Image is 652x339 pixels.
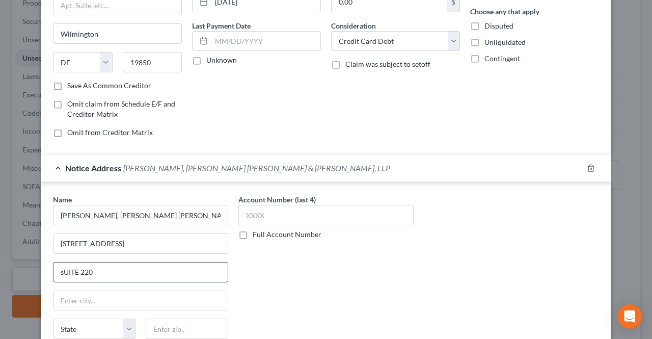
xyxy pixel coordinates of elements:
[53,291,228,310] input: Enter city...
[67,81,151,91] label: Save As Common Creditor
[484,21,513,30] span: Disputed
[345,60,430,68] span: Claim was subject to setoff
[123,163,390,173] span: [PERSON_NAME], [PERSON_NAME] [PERSON_NAME] & [PERSON_NAME], LLP
[65,163,121,173] span: Notice Address
[67,99,175,118] span: Omit claim from Schedule E/F and Creditor Matrix
[331,20,376,31] label: Consideration
[238,194,316,205] label: Account Number (last 4)
[484,38,526,46] span: Unliquidated
[67,128,153,137] span: Omit from Creditor Matrix
[192,20,251,31] label: Last Payment Date
[238,205,414,225] input: XXXX
[53,195,72,204] span: Name
[53,205,228,225] input: Search by name...
[206,55,237,65] label: Unknown
[484,54,520,63] span: Contingent
[617,304,642,329] div: Open Intercom Messenger
[146,319,228,339] input: Enter zip..
[123,52,182,72] input: Enter zip...
[253,229,321,240] label: Full Account Number
[211,32,320,51] input: MM/DD/YYYY
[53,24,181,43] input: Enter city...
[53,234,228,253] input: Enter address...
[470,6,539,17] label: Choose any that apply
[53,263,228,282] input: Apt, Suite, etc...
